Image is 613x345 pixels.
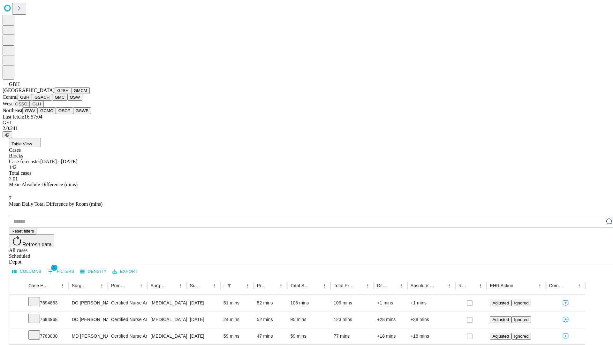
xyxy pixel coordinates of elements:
[290,295,327,311] div: 108 mins
[566,281,575,290] button: Sort
[111,328,144,344] div: Certified Nurse Anesthetist
[88,281,97,290] button: Sort
[72,311,105,328] div: DO [PERSON_NAME] [PERSON_NAME] Do
[223,328,251,344] div: 59 mins
[243,281,252,290] button: Menu
[111,283,127,288] div: Primary Service
[38,107,56,114] button: GCMC
[18,94,32,101] button: GBH
[97,281,106,290] button: Menu
[458,283,467,288] div: Resolved in EHR
[51,264,57,271] span: 1
[73,107,91,114] button: GSWB
[12,298,22,309] button: Expand
[377,295,404,311] div: +1 mins
[190,283,200,288] div: Surgery Date
[71,87,90,94] button: GMCM
[334,311,371,328] div: 123 mins
[58,281,67,290] button: Menu
[257,295,284,311] div: 52 mins
[514,281,523,290] button: Sort
[411,328,452,344] div: +18 mins
[234,281,243,290] button: Sort
[150,295,183,311] div: [MEDICAL_DATA] WITH [MEDICAL_DATA] AND/OR [MEDICAL_DATA] WITH OR WITHOUT D\T\C
[210,281,219,290] button: Menu
[9,138,41,147] button: Table View
[111,295,144,311] div: Certified Nurse Anesthetist
[354,281,363,290] button: Sort
[490,316,511,323] button: Adjusted
[72,295,105,311] div: DO [PERSON_NAME] [PERSON_NAME] Do
[190,295,217,311] div: [DATE]
[9,81,20,87] span: GBH
[13,101,30,107] button: OSSC
[257,311,284,328] div: 52 mins
[290,311,327,328] div: 95 mins
[290,328,327,344] div: 59 mins
[334,283,354,288] div: Total Predicted Duration
[311,281,320,290] button: Sort
[32,94,52,101] button: GSACH
[549,283,565,288] div: Comments
[535,281,544,290] button: Menu
[268,281,276,290] button: Sort
[492,317,509,322] span: Adjusted
[12,314,22,326] button: Expand
[201,281,210,290] button: Sort
[11,267,43,277] button: Select columns
[223,311,251,328] div: 24 mins
[514,301,528,305] span: Ignored
[377,311,404,328] div: +28 mins
[225,281,234,290] button: Show filters
[490,300,511,306] button: Adjusted
[67,94,83,101] button: OSW
[575,281,584,290] button: Menu
[11,229,34,234] span: Reset filters
[5,132,10,137] span: @
[30,101,43,107] button: GLH
[511,333,531,340] button: Ignored
[514,334,528,339] span: Ignored
[377,283,387,288] div: Difference
[9,176,18,181] span: 7.01
[150,311,183,328] div: [MEDICAL_DATA] WITH [MEDICAL_DATA] AND/OR [MEDICAL_DATA] WITH OR WITHOUT D\T\C
[9,195,11,201] span: 7
[150,283,166,288] div: Surgery Name
[3,94,18,100] span: Central
[511,300,531,306] button: Ignored
[40,159,77,164] span: [DATE] - [DATE]
[476,281,485,290] button: Menu
[55,87,71,94] button: GJSH
[11,142,32,146] span: Table View
[511,316,531,323] button: Ignored
[3,131,12,138] button: @
[3,120,610,126] div: GEI
[9,159,40,164] span: Case forecaster
[3,101,13,106] span: West
[9,165,17,170] span: 142
[388,281,397,290] button: Sort
[22,242,52,247] span: Refresh data
[49,281,58,290] button: Sort
[28,311,65,328] div: 7694968
[111,267,139,277] button: Export
[28,295,65,311] div: 7694863
[176,281,185,290] button: Menu
[334,328,371,344] div: 77 mins
[3,114,42,119] span: Last fetch: 16:57:04
[514,317,528,322] span: Ignored
[377,328,404,344] div: +18 mins
[190,311,217,328] div: [DATE]
[363,281,372,290] button: Menu
[167,281,176,290] button: Sort
[320,281,329,290] button: Menu
[12,331,22,342] button: Expand
[411,311,452,328] div: +28 mins
[411,283,435,288] div: Absolute Difference
[28,283,49,288] div: Case Epic Id
[72,283,88,288] div: Surgeon Name
[28,328,65,344] div: 7783030
[257,283,267,288] div: Predicted In Room Duration
[290,283,310,288] div: Total Scheduled Duration
[490,333,511,340] button: Adjusted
